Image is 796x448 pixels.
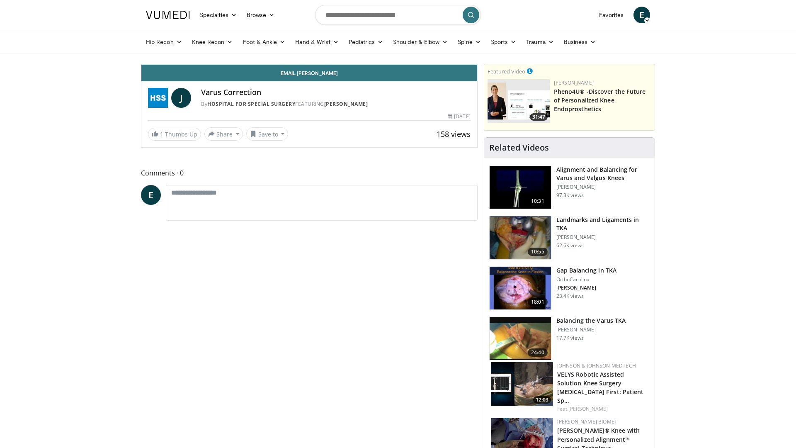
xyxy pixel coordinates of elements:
[141,34,187,50] a: Hip Recon
[528,348,548,357] span: 24:40
[556,326,626,333] p: [PERSON_NAME]
[528,197,548,205] span: 10:31
[242,7,280,23] a: Browse
[489,266,650,310] a: 18:01 Gap Balancing in TKA OrthoCarolina [PERSON_NAME] 23.4K views
[141,185,161,205] a: E
[556,234,650,241] p: [PERSON_NAME]
[489,216,650,260] a: 10:55 Landmarks and Ligaments in TKA [PERSON_NAME] 62.6K views
[207,100,295,107] a: Hospital for Special Surgery
[344,34,388,50] a: Pediatrics
[557,418,617,425] a: [PERSON_NAME] Biomet
[246,127,289,141] button: Save to
[490,267,551,310] img: 243629_0004_1.png.150x105_q85_crop-smart_upscale.jpg
[557,362,636,369] a: Johnson & Johnson MedTech
[556,192,584,199] p: 97.3K views
[141,168,478,178] span: Comments 0
[195,7,242,23] a: Specialties
[556,184,650,190] p: [PERSON_NAME]
[201,88,471,97] h4: Varus Correction
[489,166,650,209] a: 10:31 Alignment and Balancing for Varus and Valgus Knees [PERSON_NAME] 97.3K views
[490,216,551,259] img: 88434a0e-b753-4bdd-ac08-0695542386d5.150x105_q85_crop-smart_upscale.jpg
[491,362,553,406] a: 12:03
[530,113,548,121] span: 31:47
[315,5,481,25] input: Search topics, interventions
[490,166,551,209] img: 38523_0000_3.png.150x105_q85_crop-smart_upscale.jpg
[554,79,594,86] a: [PERSON_NAME]
[238,34,291,50] a: Foot & Ankle
[556,285,616,291] p: [PERSON_NAME]
[489,143,549,153] h4: Related Videos
[141,65,477,81] a: Email [PERSON_NAME]
[141,64,477,65] video-js: Video Player
[556,266,616,275] h3: Gap Balancing in TKA
[290,34,344,50] a: Hand & Wrist
[528,248,548,256] span: 10:55
[453,34,485,50] a: Spine
[148,128,201,141] a: 1 Thumbs Up
[324,100,368,107] a: [PERSON_NAME]
[201,100,471,108] div: By FEATURING
[204,127,243,141] button: Share
[187,34,238,50] a: Knee Recon
[388,34,453,50] a: Shoulder & Elbow
[556,276,616,283] p: OrthoCarolina
[556,335,584,341] p: 17.7K views
[556,242,584,249] p: 62.6K views
[556,317,626,325] h3: Balancing the Varus TKA
[148,88,168,108] img: Hospital for Special Surgery
[171,88,191,108] a: J
[556,166,650,182] h3: Alignment and Balancing for Varus and Valgus Knees
[160,130,163,138] span: 1
[528,298,548,306] span: 18:01
[437,129,471,139] span: 158 views
[488,79,550,123] a: 31:47
[491,362,553,406] img: abe8434e-c392-4864-8b80-6cc2396b85ec.150x105_q85_crop-smart_upscale.jpg
[556,216,650,232] h3: Landmarks and Ligaments in TKA
[489,317,650,360] a: 24:40 Balancing the Varus TKA [PERSON_NAME] 17.7K views
[488,68,525,75] small: Featured Video
[568,405,608,412] a: [PERSON_NAME]
[486,34,522,50] a: Sports
[559,34,601,50] a: Business
[557,370,644,404] a: VELYS Robotic Assisted Solution Knee Surgery [MEDICAL_DATA] First: Patient Sp…
[554,88,646,113] a: Pheno4U® -Discover the Future of Personalized Knee Endoprosthetics
[556,293,584,299] p: 23.4K views
[533,396,551,404] span: 12:03
[488,79,550,123] img: 2c749dd2-eaed-4ec0-9464-a41d4cc96b76.150x105_q85_crop-smart_upscale.jpg
[633,7,650,23] a: E
[557,405,648,413] div: Feat.
[146,11,190,19] img: VuMedi Logo
[521,34,559,50] a: Trauma
[594,7,629,23] a: Favorites
[490,317,551,360] img: den_1.png.150x105_q85_crop-smart_upscale.jpg
[448,113,470,120] div: [DATE]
